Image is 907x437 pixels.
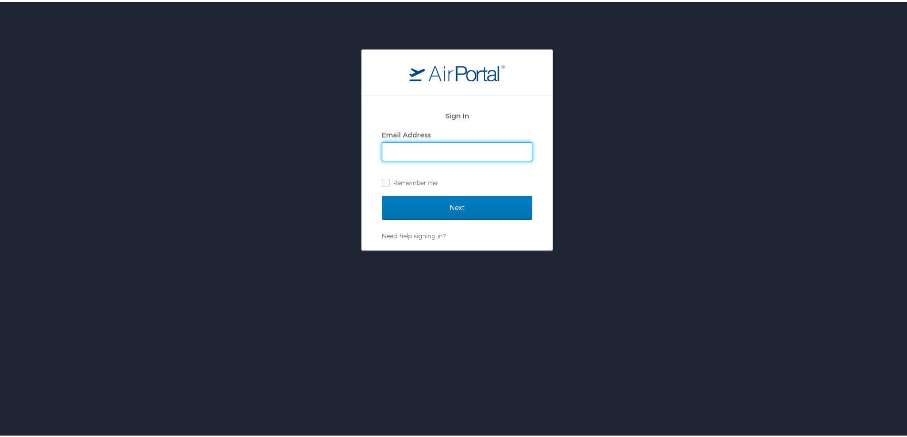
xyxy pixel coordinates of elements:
input: Next [382,194,532,218]
label: Remember me [382,174,532,188]
a: Need help signing in? [382,230,446,238]
img: logo [409,62,505,79]
label: Email Address [382,129,431,137]
h2: Sign In [382,108,532,119]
